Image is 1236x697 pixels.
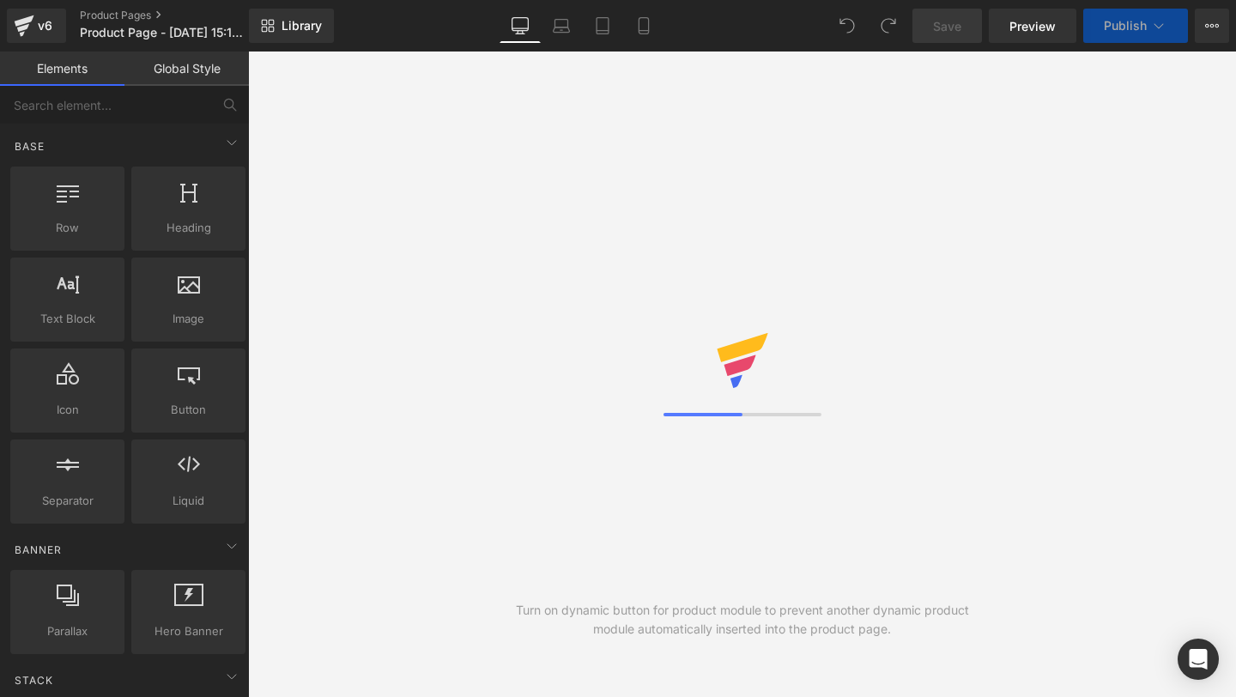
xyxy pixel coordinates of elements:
[136,310,240,328] span: Image
[136,492,240,510] span: Liquid
[13,672,55,688] span: Stack
[933,17,961,35] span: Save
[15,310,119,328] span: Text Block
[989,9,1076,43] a: Preview
[136,622,240,640] span: Hero Banner
[282,18,322,33] span: Library
[15,401,119,419] span: Icon
[1104,19,1147,33] span: Publish
[15,622,119,640] span: Parallax
[136,401,240,419] span: Button
[80,9,277,22] a: Product Pages
[34,15,56,37] div: v6
[136,219,240,237] span: Heading
[1178,639,1219,680] div: Open Intercom Messenger
[15,492,119,510] span: Separator
[1009,17,1056,35] span: Preview
[582,9,623,43] a: Tablet
[7,9,66,43] a: v6
[80,26,245,39] span: Product Page - [DATE] 15:12:10
[13,138,46,155] span: Base
[500,9,541,43] a: Desktop
[830,9,864,43] button: Undo
[1195,9,1229,43] button: More
[124,52,249,86] a: Global Style
[249,9,334,43] a: New Library
[1083,9,1188,43] button: Publish
[15,219,119,237] span: Row
[13,542,64,558] span: Banner
[623,9,664,43] a: Mobile
[871,9,906,43] button: Redo
[495,601,990,639] div: Turn on dynamic button for product module to prevent another dynamic product module automatically...
[541,9,582,43] a: Laptop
